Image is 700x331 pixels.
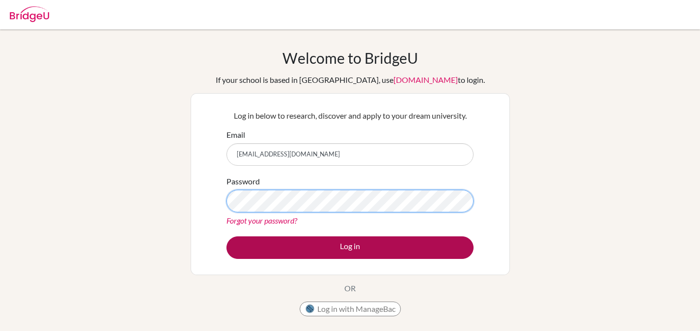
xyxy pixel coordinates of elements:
[226,216,297,225] a: Forgot your password?
[226,236,474,259] button: Log in
[393,75,458,84] a: [DOMAIN_NAME]
[10,6,49,22] img: Bridge-U
[226,129,245,141] label: Email
[344,282,356,294] p: OR
[216,74,485,86] div: If your school is based in [GEOGRAPHIC_DATA], use to login.
[226,176,260,187] label: Password
[300,302,401,316] button: Log in with ManageBac
[282,49,418,67] h1: Welcome to BridgeU
[226,110,474,122] p: Log in below to research, discover and apply to your dream university.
